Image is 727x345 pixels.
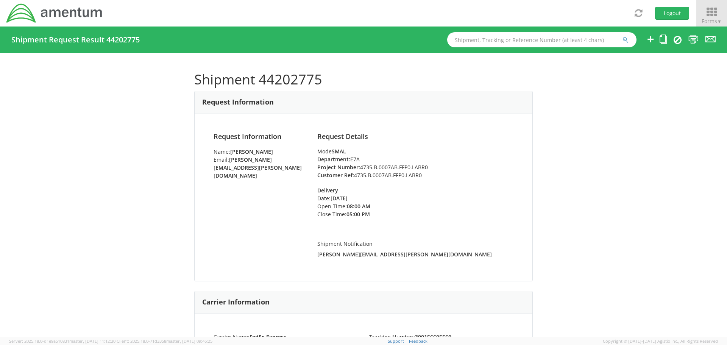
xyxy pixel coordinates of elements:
[363,333,519,341] li: Tracking Number:
[214,156,302,179] strong: [PERSON_NAME][EMAIL_ADDRESS][PERSON_NAME][DOMAIN_NAME]
[409,338,427,344] a: Feedback
[250,333,286,340] strong: FedEx Express
[11,36,140,44] h4: Shipment Request Result 44202775
[717,18,722,25] span: ▼
[317,187,338,194] strong: Delivery
[317,172,354,179] strong: Customer Ref:
[69,338,115,344] span: master, [DATE] 11:12:30
[317,241,513,247] h5: Shipment Notification
[202,98,274,106] h3: Request Information
[317,155,513,163] li: E7A
[317,202,393,210] li: Open Time:
[346,211,370,218] strong: 05:00 PM
[214,133,306,140] h4: Request Information
[317,251,492,258] strong: [PERSON_NAME][EMAIL_ADDRESS][PERSON_NAME][DOMAIN_NAME]
[447,32,637,47] input: Shipment, Tracking or Reference Number (at least 4 chars)
[603,338,718,344] span: Copyright © [DATE]-[DATE] Agistix Inc., All Rights Reserved
[208,333,363,341] li: Carrier Name:
[317,164,360,171] strong: Project Number:
[317,171,513,179] li: 4735.B.0007AB.FFP0.LABR0
[702,17,722,25] span: Forms
[655,7,689,20] button: Logout
[194,72,533,87] h1: Shipment 44202775
[166,338,212,344] span: master, [DATE] 09:46:25
[317,163,513,171] li: 4735.B.0007AB.FFP0.LABR0
[214,156,306,180] li: Email:
[317,210,393,218] li: Close Time:
[117,338,212,344] span: Client: 2025.18.0-71d3358
[9,338,115,344] span: Server: 2025.18.0-d1e9a510831
[317,133,513,140] h4: Request Details
[415,333,451,340] strong: 390156605560
[317,194,393,202] li: Date:
[331,195,348,202] strong: [DATE]
[332,148,346,155] strong: SMAL
[230,148,273,155] strong: [PERSON_NAME]
[317,156,350,163] strong: Department:
[388,338,404,344] a: Support
[214,148,306,156] li: Name:
[317,148,513,155] div: Mode
[6,3,103,24] img: dyn-intl-logo-049831509241104b2a82.png
[202,298,270,306] h3: Carrier Information
[347,203,370,210] strong: 08:00 AM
